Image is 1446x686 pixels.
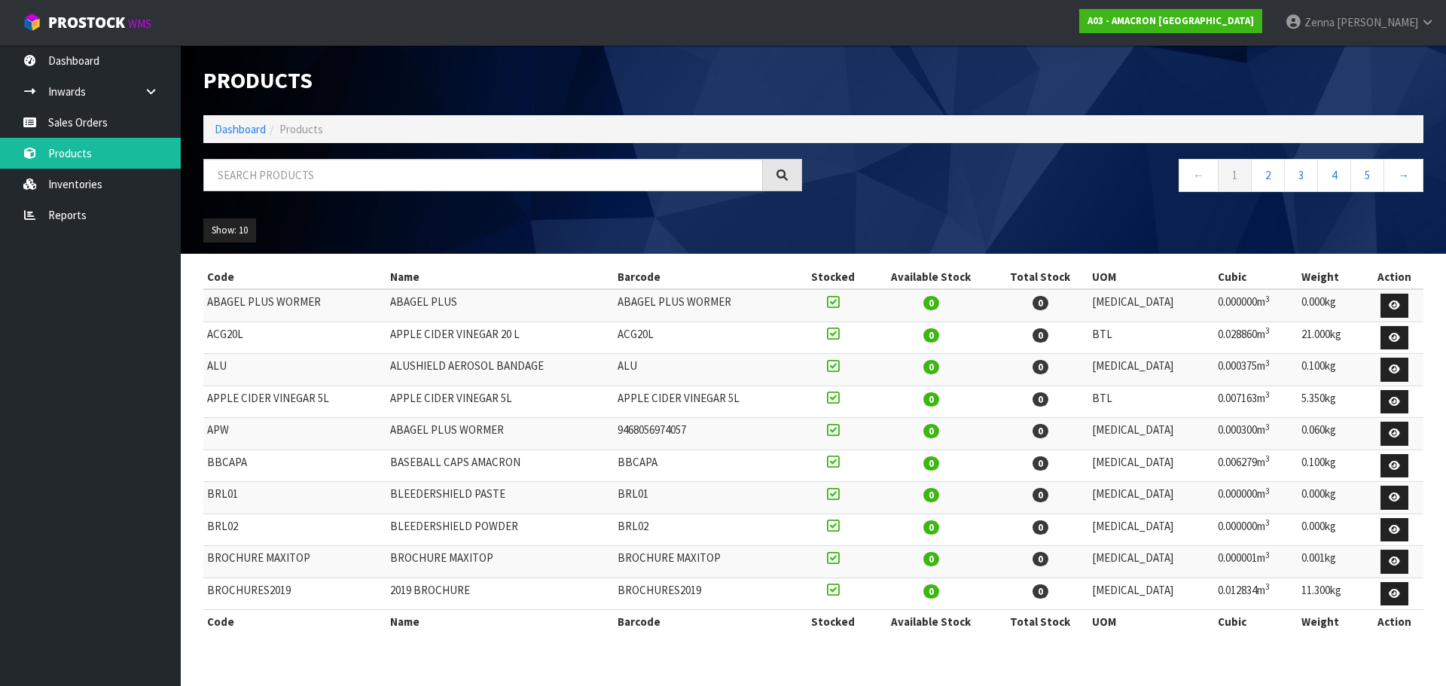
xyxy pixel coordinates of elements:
td: 0.000kg [1298,289,1365,322]
span: 0 [1033,488,1048,502]
span: 0 [1033,296,1048,310]
td: [MEDICAL_DATA] [1088,354,1214,386]
th: Barcode [614,265,797,289]
img: cube-alt.png [23,13,41,32]
td: BRL02 [614,514,797,546]
th: Name [386,265,614,289]
td: BLEEDERSHIELD PASTE [386,482,614,514]
th: Name [386,610,614,634]
a: → [1383,159,1423,191]
td: [MEDICAL_DATA] [1088,578,1214,610]
td: [MEDICAL_DATA] [1088,482,1214,514]
td: BTL [1088,322,1214,354]
button: Show: 10 [203,218,256,242]
th: Total Stock [993,265,1088,289]
td: 0.007163m [1214,386,1298,418]
span: 0 [1033,328,1048,343]
span: 0 [923,488,939,502]
td: ABAGEL PLUS WORMER [386,418,614,450]
th: Action [1365,265,1423,289]
td: 5.350kg [1298,386,1365,418]
td: BLEEDERSHIELD POWDER [386,514,614,546]
td: 0.000375m [1214,354,1298,386]
td: 0.060kg [1298,418,1365,450]
a: 3 [1284,159,1318,191]
nav: Page navigation [825,159,1423,196]
td: 0.012834m [1214,578,1298,610]
th: Available Stock [869,610,993,634]
td: BROCHURE MAXITOP [614,546,797,578]
span: 0 [1033,456,1048,471]
th: Cubic [1214,265,1298,289]
td: 0.000001m [1214,546,1298,578]
span: 0 [923,296,939,310]
td: 0.000000m [1214,514,1298,546]
td: 0.100kg [1298,450,1365,482]
td: 0.001kg [1298,546,1365,578]
td: APW [203,418,386,450]
td: BTL [1088,386,1214,418]
span: 0 [923,392,939,407]
th: Weight [1298,610,1365,634]
a: 2 [1251,159,1285,191]
span: 0 [1033,584,1048,599]
span: Zenna [1304,15,1335,29]
td: [MEDICAL_DATA] [1088,514,1214,546]
td: 2019 BROCHURE [386,578,614,610]
td: BROCHURES2019 [203,578,386,610]
th: Weight [1298,265,1365,289]
td: BROCHURE MAXITOP [203,546,386,578]
th: Total Stock [993,610,1088,634]
span: [PERSON_NAME] [1337,15,1418,29]
td: 9468056974057 [614,418,797,450]
td: ACG20L [203,322,386,354]
th: Action [1365,610,1423,634]
span: 0 [923,552,939,566]
td: 0.000300m [1214,418,1298,450]
th: UOM [1088,610,1214,634]
td: APPLE CIDER VINEGAR 5L [203,386,386,418]
span: 0 [923,360,939,374]
a: Dashboard [215,122,266,136]
td: APPLE CIDER VINEGAR 20 L [386,322,614,354]
td: ABAGEL PLUS WORMER [614,289,797,322]
h1: Products [203,68,802,93]
td: 0.000kg [1298,514,1365,546]
td: BBCAPA [614,450,797,482]
sup: 3 [1265,358,1270,368]
td: 0.028860m [1214,322,1298,354]
sup: 3 [1265,422,1270,432]
td: ACG20L [614,322,797,354]
td: [MEDICAL_DATA] [1088,289,1214,322]
td: BRL01 [614,482,797,514]
span: 0 [923,584,939,599]
td: 0.100kg [1298,354,1365,386]
td: 0.000kg [1298,482,1365,514]
th: UOM [1088,265,1214,289]
td: [MEDICAL_DATA] [1088,418,1214,450]
th: Available Stock [869,265,993,289]
td: ALU [614,354,797,386]
span: 0 [923,456,939,471]
td: 0.000000m [1214,482,1298,514]
span: 0 [1033,360,1048,374]
td: [MEDICAL_DATA] [1088,450,1214,482]
span: Products [279,122,323,136]
th: Code [203,265,386,289]
small: WMS [128,17,151,31]
td: 0.000000m [1214,289,1298,322]
td: ABAGEL PLUS WORMER [203,289,386,322]
span: 0 [923,520,939,535]
span: 0 [1033,552,1048,566]
span: 0 [1033,392,1048,407]
span: 0 [1033,424,1048,438]
th: Stocked [797,265,869,289]
td: APPLE CIDER VINEGAR 5L [614,386,797,418]
td: BBCAPA [203,450,386,482]
td: ALU [203,354,386,386]
strong: A03 - AMACRON [GEOGRAPHIC_DATA] [1088,14,1254,27]
td: BRL01 [203,482,386,514]
sup: 3 [1265,294,1270,304]
td: BROCHURE MAXITOP [386,546,614,578]
th: Barcode [614,610,797,634]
